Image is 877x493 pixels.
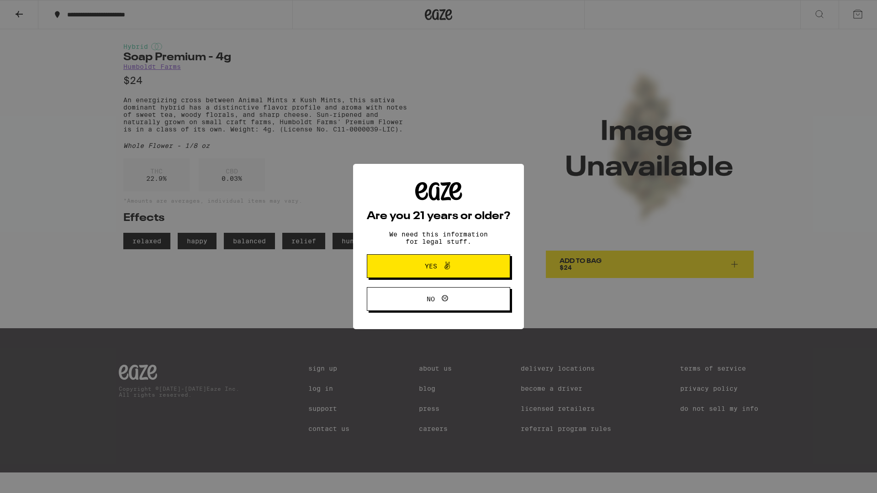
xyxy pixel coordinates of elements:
[425,263,437,269] span: Yes
[367,287,510,311] button: No
[427,296,435,302] span: No
[820,466,868,488] iframe: Opens a widget where you can find more information
[367,211,510,222] h2: Are you 21 years or older?
[381,231,496,245] p: We need this information for legal stuff.
[367,254,510,278] button: Yes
